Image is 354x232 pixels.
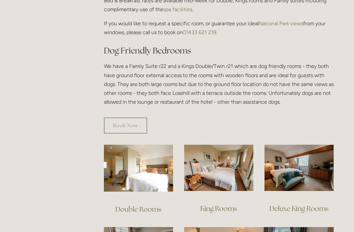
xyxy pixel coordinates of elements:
a: National Park views [259,20,303,27]
a: Deluxe King Rooms [269,204,328,213]
p: If you would like to request a specific room, or guarantee your ideal from your windows, please c... [104,19,334,37]
img: King Room view, Losehill Hotel [184,145,253,191]
p: We have a Family Suite r22 and a Kings Double/Twin r21 which are dog friendly rooms - they both h... [104,62,334,106]
h2: Dog Friendly Bedrooms [104,45,334,56]
img: Double Room view, Losehill Hotel [104,145,173,192]
a: Book Now [104,117,147,134]
a: 01433 621 219 [183,29,216,35]
a: Double Rooms [115,205,161,214]
a: King Rooms [200,204,237,213]
img: Deluxe King Room view, Losehill Hotel [265,145,334,191]
a: spa facilities [163,6,192,12]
